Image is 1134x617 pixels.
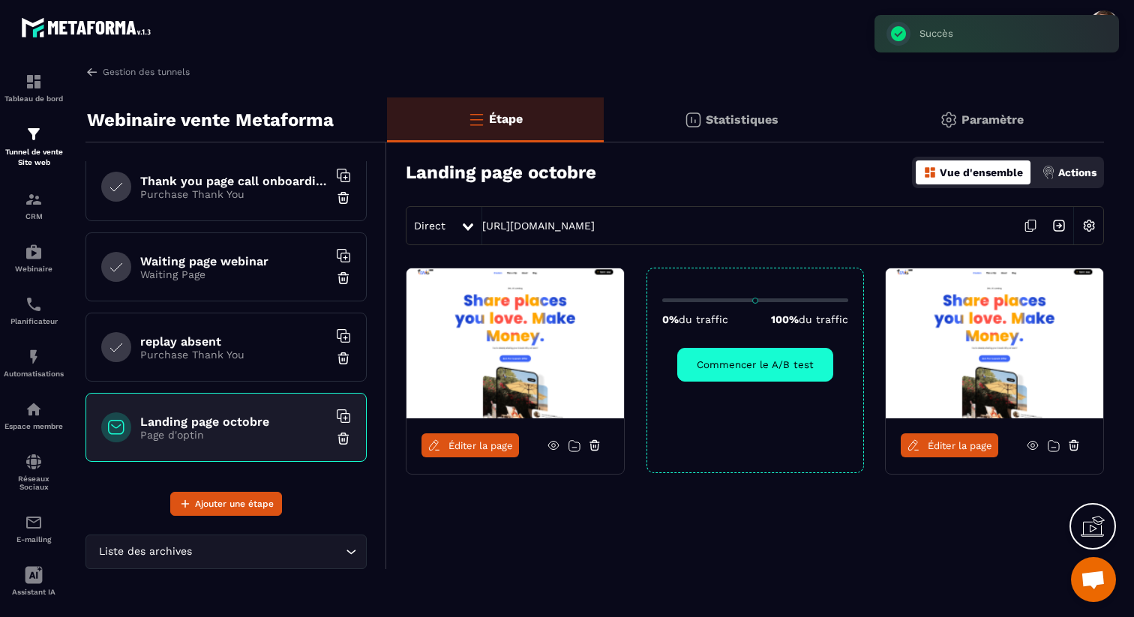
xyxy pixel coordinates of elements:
[140,188,328,200] p: Purchase Thank You
[85,65,99,79] img: arrow
[4,179,64,232] a: formationformationCRM
[448,440,513,451] span: Éditer la page
[4,61,64,114] a: formationformationTableau de bord
[195,544,342,560] input: Search for option
[25,348,43,366] img: automations
[414,220,445,232] span: Direct
[4,265,64,273] p: Webinaire
[336,271,351,286] img: trash
[799,313,848,325] span: du traffic
[4,114,64,179] a: formationformationTunnel de vente Site web
[4,475,64,491] p: Réseaux Sociaux
[940,166,1023,178] p: Vue d'ensemble
[140,254,328,268] h6: Waiting page webinar
[140,268,328,280] p: Waiting Page
[21,13,156,41] img: logo
[4,370,64,378] p: Automatisations
[4,317,64,325] p: Planificateur
[4,147,64,168] p: Tunnel de vente Site web
[1075,211,1103,240] img: setting-w.858f3a88.svg
[170,492,282,516] button: Ajouter une étape
[1071,557,1116,602] div: Ouvrir le chat
[4,502,64,555] a: emailemailE-mailing
[406,268,624,418] img: image
[4,588,64,596] p: Assistant IA
[140,334,328,349] h6: replay absent
[677,348,833,382] button: Commencer le A/B test
[771,313,848,325] p: 100%
[4,94,64,103] p: Tableau de bord
[4,284,64,337] a: schedulerschedulerPlanificateur
[140,415,328,429] h6: Landing page octobre
[4,422,64,430] p: Espace membre
[195,496,274,511] span: Ajouter une étape
[4,535,64,544] p: E-mailing
[961,112,1024,127] p: Paramètre
[662,313,728,325] p: 0%
[1058,166,1096,178] p: Actions
[4,212,64,220] p: CRM
[85,535,367,569] div: Search for option
[886,268,1103,418] img: image
[140,349,328,361] p: Purchase Thank You
[4,389,64,442] a: automationsautomationsEspace membre
[901,433,998,457] a: Éditer la page
[928,440,992,451] span: Éditer la page
[85,65,190,79] a: Gestion des tunnels
[25,400,43,418] img: automations
[95,544,195,560] span: Liste des archives
[336,190,351,205] img: trash
[467,110,485,128] img: bars-o.4a397970.svg
[87,105,334,135] p: Webinaire vente Metaforma
[25,453,43,471] img: social-network
[1045,211,1073,240] img: arrow-next.bcc2205e.svg
[489,112,523,126] p: Étape
[684,111,702,129] img: stats.20deebd0.svg
[4,337,64,389] a: automationsautomationsAutomatisations
[25,73,43,91] img: formation
[25,125,43,143] img: formation
[940,111,958,129] img: setting-gr.5f69749f.svg
[679,313,728,325] span: du traffic
[706,112,778,127] p: Statistiques
[1042,166,1055,179] img: actions.d6e523a2.png
[4,555,64,607] a: Assistant IA
[923,166,937,179] img: dashboard-orange.40269519.svg
[140,174,328,188] h6: Thank you page call onboarding
[25,514,43,532] img: email
[4,232,64,284] a: automationsautomationsWebinaire
[4,442,64,502] a: social-networksocial-networkRéseaux Sociaux
[140,429,328,441] p: Page d'optin
[336,351,351,366] img: trash
[336,431,351,446] img: trash
[25,295,43,313] img: scheduler
[421,433,519,457] a: Éditer la page
[25,190,43,208] img: formation
[482,220,595,232] a: [URL][DOMAIN_NAME]
[406,162,596,183] h3: Landing page octobre
[25,243,43,261] img: automations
